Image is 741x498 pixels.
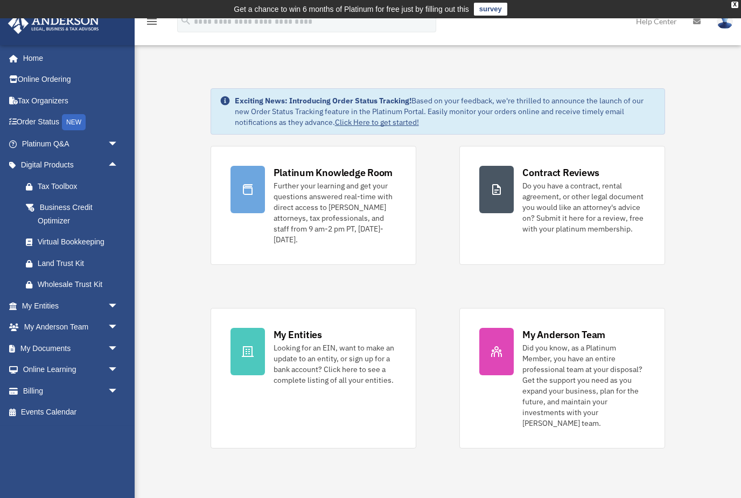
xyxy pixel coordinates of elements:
a: Tax Organizers [8,90,135,111]
div: close [731,2,738,8]
div: My Entities [274,328,322,341]
div: Tax Toolbox [38,180,121,193]
a: My Anderson Team Did you know, as a Platinum Member, you have an entire professional team at your... [459,308,665,448]
div: Do you have a contract, rental agreement, or other legal document you would like an attorney's ad... [522,180,645,234]
a: Online Ordering [8,69,135,90]
div: Looking for an EIN, want to make an update to an entity, or sign up for a bank account? Click her... [274,342,396,385]
a: Virtual Bookkeeping [15,232,135,253]
a: menu [145,19,158,28]
a: Platinum Knowledge Room Further your learning and get your questions answered real-time with dire... [211,146,416,265]
div: Wholesale Trust Kit [38,278,121,291]
a: Online Learningarrow_drop_down [8,359,135,381]
img: User Pic [717,13,733,29]
a: Tax Toolbox [15,176,135,197]
a: Events Calendar [8,402,135,423]
a: Billingarrow_drop_down [8,380,135,402]
a: Digital Productsarrow_drop_up [8,155,135,176]
i: menu [145,15,158,28]
i: search [180,15,192,26]
div: Land Trust Kit [38,257,121,270]
div: Contract Reviews [522,166,599,179]
div: Virtual Bookkeeping [38,235,121,249]
div: Get a chance to win 6 months of Platinum for free just by filling out this [234,3,469,16]
span: arrow_drop_down [108,317,129,339]
span: arrow_drop_down [108,380,129,402]
span: arrow_drop_down [108,295,129,317]
a: Order StatusNEW [8,111,135,134]
strong: Exciting News: Introducing Order Status Tracking! [235,96,411,106]
div: Based on your feedback, we're thrilled to announce the launch of our new Order Status Tracking fe... [235,95,656,128]
a: Contract Reviews Do you have a contract, rental agreement, or other legal document you would like... [459,146,665,265]
div: My Anderson Team [522,328,605,341]
img: Anderson Advisors Platinum Portal [5,13,102,34]
a: Business Credit Optimizer [15,197,135,232]
a: My Documentsarrow_drop_down [8,338,135,359]
a: Wholesale Trust Kit [15,274,135,296]
span: arrow_drop_down [108,133,129,155]
span: arrow_drop_down [108,359,129,381]
div: Platinum Knowledge Room [274,166,393,179]
a: survey [474,3,507,16]
span: arrow_drop_up [108,155,129,177]
a: Platinum Q&Aarrow_drop_down [8,133,135,155]
div: Did you know, as a Platinum Member, you have an entire professional team at your disposal? Get th... [522,342,645,429]
a: Home [8,47,129,69]
div: Further your learning and get your questions answered real-time with direct access to [PERSON_NAM... [274,180,396,245]
span: arrow_drop_down [108,338,129,360]
a: My Entities Looking for an EIN, want to make an update to an entity, or sign up for a bank accoun... [211,308,416,448]
div: NEW [62,114,86,130]
a: My Anderson Teamarrow_drop_down [8,317,135,338]
a: My Entitiesarrow_drop_down [8,295,135,317]
a: Click Here to get started! [335,117,419,127]
a: Land Trust Kit [15,252,135,274]
div: Business Credit Optimizer [38,201,121,227]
